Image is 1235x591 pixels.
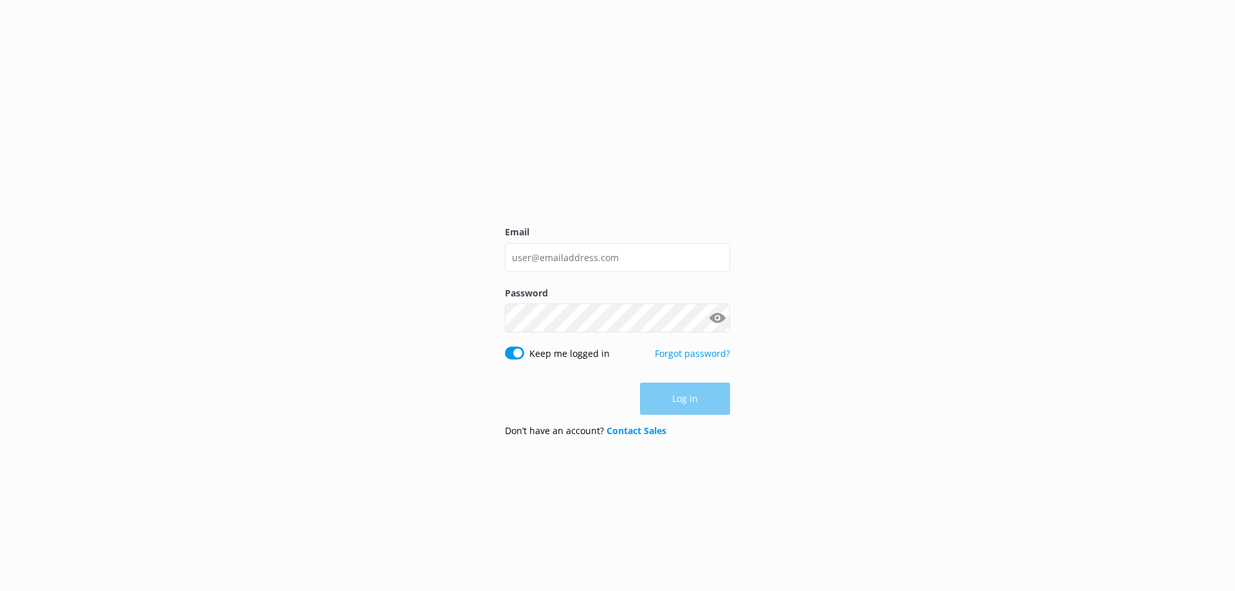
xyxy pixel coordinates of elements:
p: Don’t have an account? [505,424,666,438]
a: Forgot password? [655,347,730,359]
a: Contact Sales [607,424,666,437]
label: Email [505,225,730,239]
input: user@emailaddress.com [505,243,730,272]
label: Keep me logged in [529,347,610,361]
button: Show password [704,305,730,331]
label: Password [505,286,730,300]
